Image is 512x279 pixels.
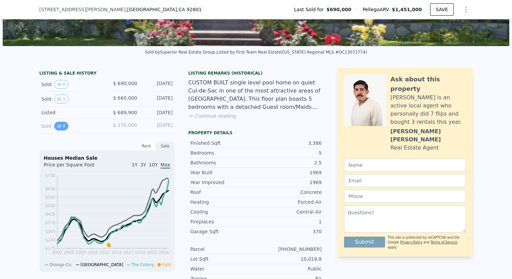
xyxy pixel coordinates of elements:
[113,95,137,101] span: $ 660,000
[294,6,327,13] span: Last Sold for
[135,250,145,255] tspan: 2019
[132,162,137,167] span: 1Y
[100,250,110,255] tspan: 2012
[256,218,322,225] div: 1
[147,250,157,255] tspan: 2022
[88,250,98,255] tspan: 2010
[45,238,56,242] tspan: $240
[39,6,126,13] span: [STREET_ADDRESS][PERSON_NAME]
[256,265,322,272] div: Public
[45,186,56,191] tspan: $630
[216,50,367,55] div: Listed by First Team Real Estate ([US_STATE] Regional MLS #OC13072774)
[256,256,322,262] div: 10,018.8
[64,250,74,255] tspan: 2005
[190,199,256,205] div: Heating
[143,122,173,131] div: [DATE]
[161,162,170,169] span: Max
[190,189,256,196] div: Roof
[143,95,173,103] div: [DATE]
[137,142,156,151] div: Rent
[126,6,201,13] span: , [GEOGRAPHIC_DATA]
[44,161,107,172] div: Price per Square Foot
[256,140,322,146] div: 3,386
[388,235,466,250] div: This site is protected by reCAPTCHA and the Google and apply.
[45,203,56,208] tspan: $500
[256,169,322,176] div: 1969
[188,71,324,76] div: Listing Remarks (Historical)
[76,250,86,255] tspan: 2007
[344,237,385,247] button: Submit
[390,127,466,144] div: [PERSON_NAME] [PERSON_NAME]
[256,208,322,215] div: Central Air
[390,94,466,126] div: [PERSON_NAME] is an active local agent who personally did 7 flips and bought 3 rentals this year.
[400,240,422,244] a: Privacy Policy
[326,6,351,13] span: $690,000
[45,195,56,200] tspan: $565
[256,179,322,186] div: 1969
[158,250,169,255] tspan: 2024
[113,110,137,115] span: $ 689,900
[49,262,72,267] span: Orange Co.
[123,250,133,255] tspan: 2017
[392,7,422,12] span: $1,451,000
[390,75,466,94] div: Ask about this property
[45,173,56,178] tspan: $730
[256,199,322,205] div: Forced Air
[344,174,466,187] input: Email
[131,262,154,267] span: The Colony
[140,162,146,167] span: 3Y
[162,262,171,267] span: Sale
[81,262,123,267] span: [GEOGRAPHIC_DATA]
[54,95,68,103] button: View historical data
[45,212,56,217] tspan: $435
[41,80,102,89] div: Sold
[430,240,457,244] a: Terms of Service
[190,159,256,166] div: Bathrooms
[459,3,473,16] button: Show Options
[41,122,102,131] div: Sold
[52,250,63,255] tspan: 2002
[256,189,322,196] div: Concrete
[156,142,175,151] div: Sale
[344,190,466,203] input: Phone
[143,109,173,116] div: [DATE]
[45,229,56,234] tspan: $305
[41,109,102,116] div: Listed
[44,155,170,161] div: Houses Median Sale
[54,122,68,131] button: View historical data
[143,80,173,89] div: [DATE]
[190,246,256,253] div: Parcel
[149,162,158,167] span: 10Y
[177,7,202,12] span: , CA 92801
[256,246,322,253] div: [PHONE_NUMBER]
[190,265,256,272] div: Water
[190,218,256,225] div: Fireplaces
[256,159,322,166] div: 2.5
[363,6,392,13] span: Pellego ARV
[390,144,439,152] div: Real Estate Agent
[256,228,322,235] div: 370
[188,130,324,136] div: Property details
[113,122,137,128] span: $ 275,000
[113,81,137,86] span: $ 690,000
[41,95,102,103] div: Sold
[145,50,216,55] div: Sold by Superior Real Estate Group .
[45,246,56,251] tspan: $175
[190,256,256,262] div: Lot Sqft
[344,159,466,172] input: Name
[190,140,256,146] div: Finished Sqft
[190,208,256,215] div: Cooling
[45,220,56,225] tspan: $370
[190,169,256,176] div: Year Built
[430,3,454,16] button: SAVE
[190,150,256,156] div: Bedrooms
[256,150,322,156] div: 5
[190,179,256,186] div: Year Improved
[190,228,256,235] div: Garage Sqft
[39,71,175,77] div: LISTING & SALE HISTORY
[188,113,236,119] button: Continue reading
[54,80,68,89] button: View historical data
[188,79,324,111] div: CUSTOM BUILT single level pool home on quiet Cul-de-Sac in one of the most attractive areas of [G...
[111,250,122,255] tspan: 2014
